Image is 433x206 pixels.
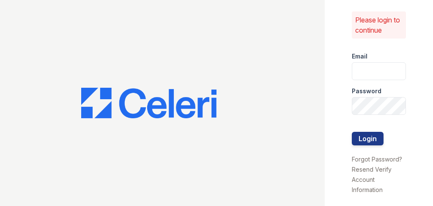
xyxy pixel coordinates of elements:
img: CE_Logo_Blue-a8612792a0a2168367f1c8372b55b34899dd931a85d93a1a3d3e32e68fde9ad4.png [81,88,216,118]
a: Resend Verify Account Information [352,166,392,193]
label: Email [352,52,367,61]
label: Password [352,87,381,95]
p: Please login to continue [355,15,403,35]
button: Login [352,132,384,145]
a: Forgot Password? [352,156,402,163]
